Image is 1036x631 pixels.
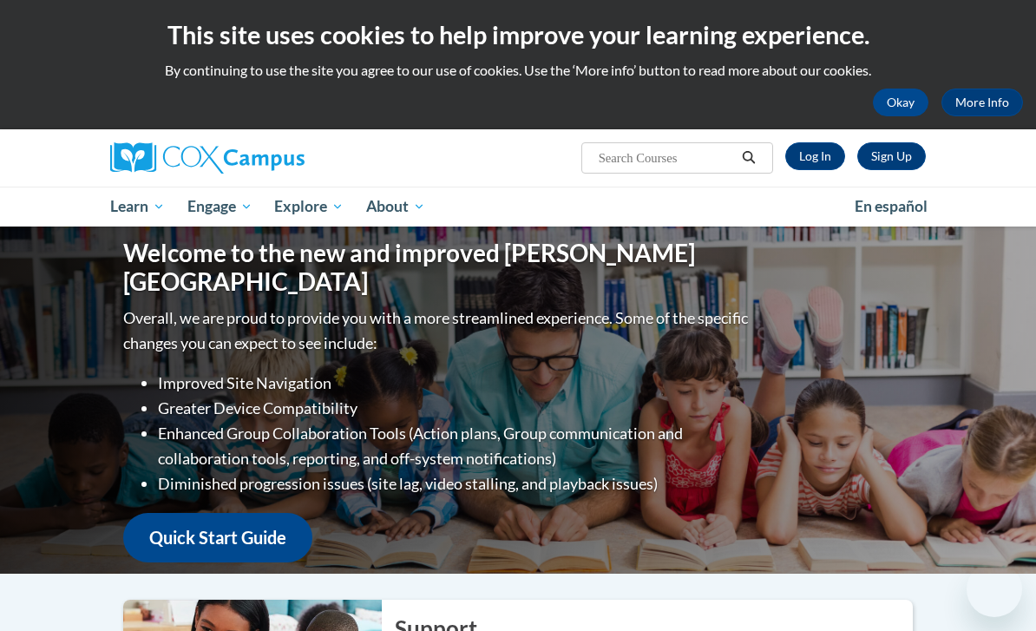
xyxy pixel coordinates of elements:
a: Engage [176,187,264,227]
a: Learn [99,187,176,227]
a: Cox Campus [110,142,364,174]
span: Learn [110,196,165,217]
span: Explore [274,196,344,217]
span: About [366,196,425,217]
span: Engage [187,196,252,217]
a: Register [857,142,926,170]
input: Search Courses [597,148,736,168]
li: Greater Device Compatibility [158,396,752,421]
li: Enhanced Group Collaboration Tools (Action plans, Group communication and collaboration tools, re... [158,421,752,471]
li: Improved Site Navigation [158,371,752,396]
button: Okay [873,89,928,116]
a: About [355,187,436,227]
p: Overall, we are proud to provide you with a more streamlined experience. Some of the specific cha... [123,306,752,356]
button: Search [736,148,762,168]
iframe: Button to launch messaging window [967,562,1022,617]
img: Cox Campus [110,142,305,174]
a: Log In [785,142,845,170]
a: More Info [941,89,1023,116]
span: En español [855,197,928,215]
p: By continuing to use the site you agree to our use of cookies. Use the ‘More info’ button to read... [13,61,1023,80]
div: Main menu [97,187,939,227]
h2: This site uses cookies to help improve your learning experience. [13,17,1023,52]
li: Diminished progression issues (site lag, video stalling, and playback issues) [158,471,752,496]
h1: Welcome to the new and improved [PERSON_NAME][GEOGRAPHIC_DATA] [123,239,752,297]
a: Explore [263,187,355,227]
a: En español [843,188,939,225]
a: Quick Start Guide [123,513,312,562]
